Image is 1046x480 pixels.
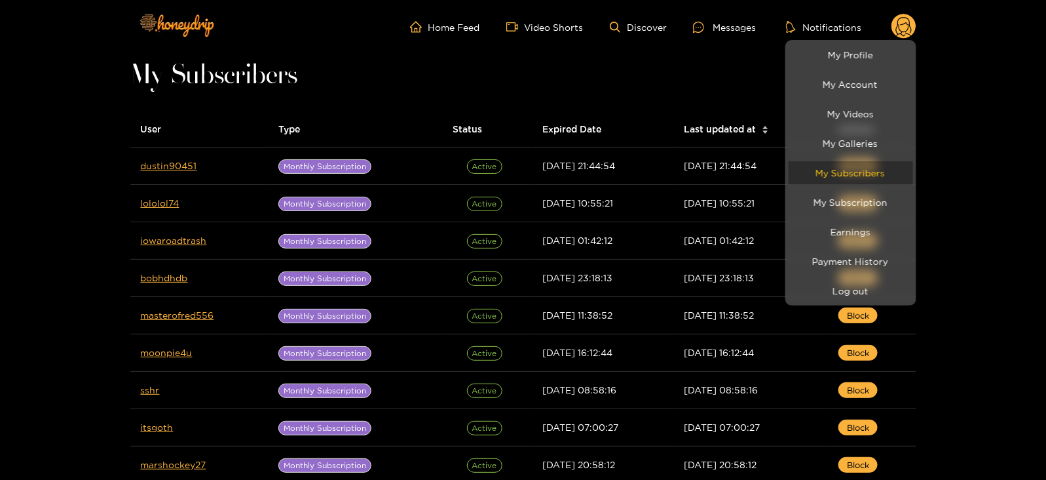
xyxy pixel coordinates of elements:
[789,220,913,243] a: Earnings
[789,279,913,302] button: Log out
[789,43,913,66] a: My Profile
[789,250,913,273] a: Payment History
[789,73,913,96] a: My Account
[789,102,913,125] a: My Videos
[789,161,913,184] a: My Subscribers
[789,132,913,155] a: My Galleries
[789,191,913,214] a: My Subscription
